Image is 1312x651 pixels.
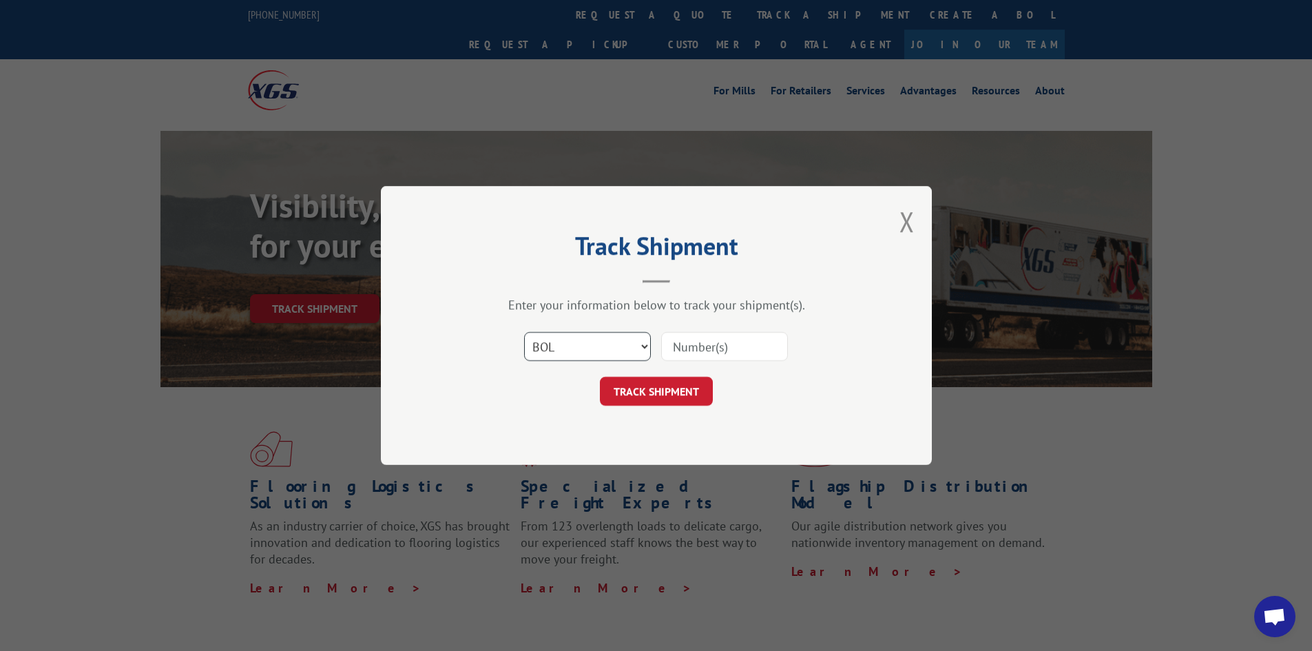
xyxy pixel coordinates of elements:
[899,203,915,240] button: Close modal
[450,236,863,262] h2: Track Shipment
[600,377,713,406] button: TRACK SHIPMENT
[1254,596,1295,637] div: Open chat
[661,332,788,361] input: Number(s)
[450,297,863,313] div: Enter your information below to track your shipment(s).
